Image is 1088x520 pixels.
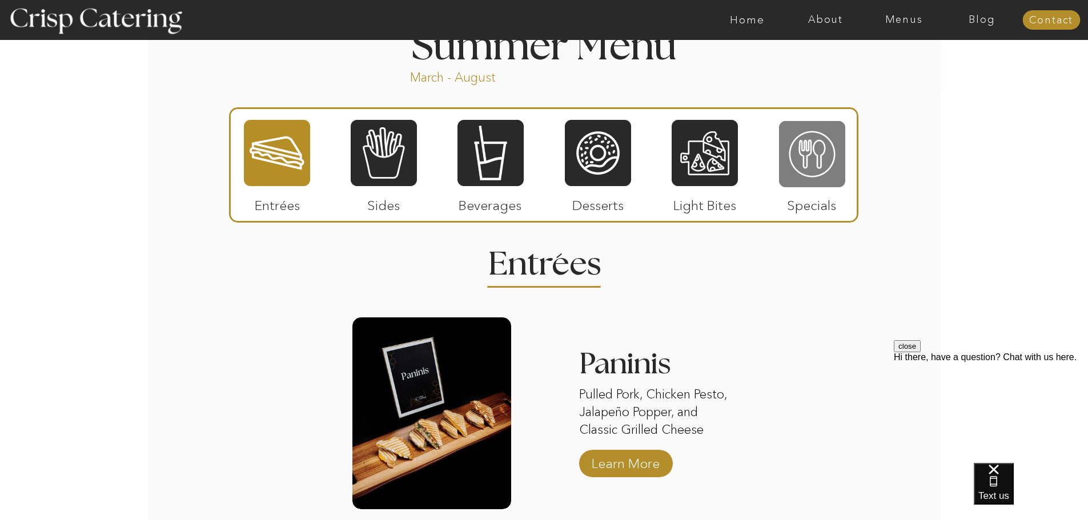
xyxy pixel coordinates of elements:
[865,14,943,26] a: Menus
[410,69,567,82] p: March - August
[974,463,1088,520] iframe: podium webchat widget bubble
[346,186,421,219] p: Sides
[488,248,600,271] h2: Entrees
[579,349,738,386] h3: Paninis
[588,444,664,477] a: Learn More
[560,186,636,219] p: Desserts
[452,186,528,219] p: Beverages
[894,340,1088,477] iframe: podium webchat widget prompt
[943,14,1021,26] a: Blog
[786,14,865,26] a: About
[579,386,738,441] p: Pulled Pork, Chicken Pesto, Jalapeño Popper, and Classic Grilled Cheese
[239,186,315,219] p: Entrées
[386,27,703,61] h1: Summer Menu
[667,186,743,219] p: Light Bites
[708,14,786,26] a: Home
[1022,15,1080,26] a: Contact
[774,186,850,219] p: Specials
